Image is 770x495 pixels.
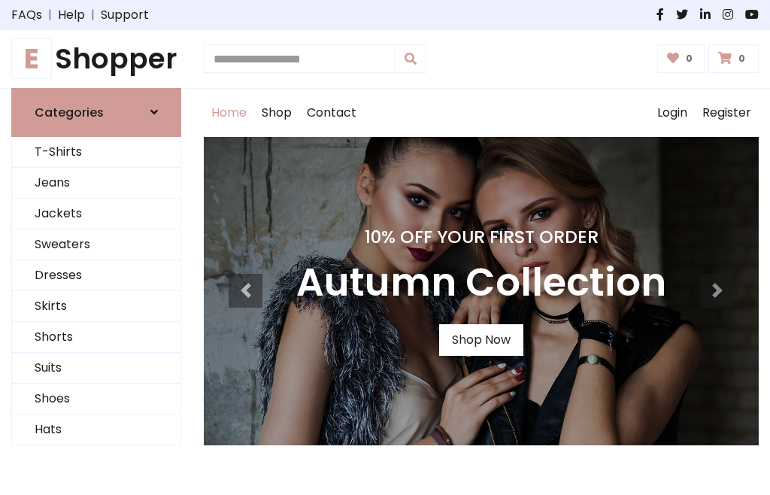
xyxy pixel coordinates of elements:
a: FAQs [11,6,42,24]
a: Jeans [12,168,180,199]
h4: 10% Off Your First Order [296,226,666,247]
span: 0 [735,52,749,65]
h3: Autumn Collection [296,260,666,306]
a: Dresses [12,260,180,291]
a: Skirts [12,291,180,322]
span: E [11,38,52,79]
a: 0 [708,44,759,73]
a: EShopper [11,42,181,76]
a: Contact [299,89,364,137]
h6: Categories [35,105,104,120]
a: Help [58,6,85,24]
a: Home [204,89,254,137]
span: | [42,6,58,24]
a: 0 [657,44,706,73]
a: T-Shirts [12,137,180,168]
a: Support [101,6,149,24]
a: Suits [12,353,180,384]
a: Shorts [12,322,180,353]
a: Sweaters [12,229,180,260]
span: 0 [682,52,696,65]
a: Categories [11,88,181,137]
a: Shoes [12,384,180,415]
a: Hats [12,415,180,445]
span: | [85,6,101,24]
a: Login [650,89,695,137]
a: Register [695,89,759,137]
a: Jackets [12,199,180,229]
a: Shop Now [439,324,523,356]
h1: Shopper [11,42,181,76]
a: Shop [254,89,299,137]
